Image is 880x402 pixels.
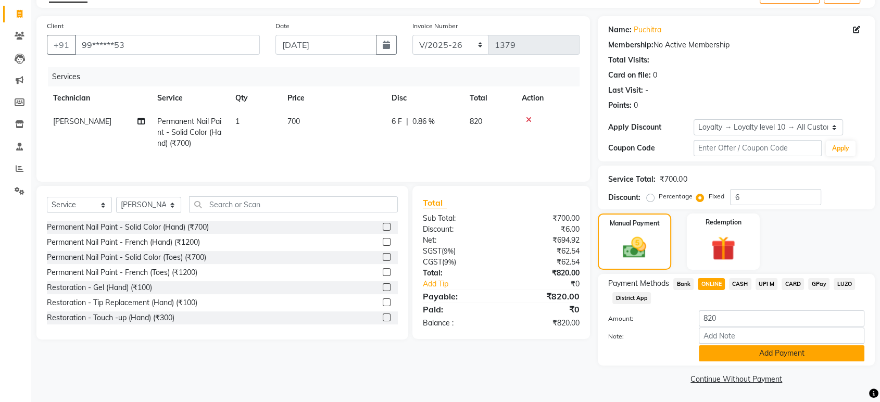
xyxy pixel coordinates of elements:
div: Sub Total: [415,213,501,224]
span: Bank [673,278,694,290]
span: 1 [235,117,240,126]
div: ₹694.92 [501,235,588,246]
div: Permanent Nail Paint - Solid Color (Hand) (₹700) [47,222,209,233]
th: Total [463,86,516,110]
button: +91 [47,35,76,55]
div: Service Total: [608,174,656,185]
span: CARD [782,278,804,290]
div: Name: [608,24,632,35]
label: Note: [600,332,691,341]
img: _gift.svg [703,233,743,263]
a: Puchitra [634,24,661,35]
button: Apply [826,141,856,156]
label: Invoice Number [412,21,458,31]
div: Discount: [415,224,501,235]
label: Amount: [600,314,691,323]
button: Add Payment [699,345,864,361]
div: ( ) [415,246,501,257]
div: ₹0 [501,303,588,316]
span: CGST [423,257,442,267]
span: GPay [808,278,829,290]
div: ₹62.54 [501,257,588,268]
div: Card on file: [608,70,651,81]
div: Balance : [415,318,501,329]
span: District App [612,292,651,304]
span: 700 [287,117,300,126]
div: Last Visit: [608,85,643,96]
span: Permanent Nail Paint - Solid Color (Hand) (₹700) [157,117,221,148]
div: ₹820.00 [501,268,588,279]
div: ₹0 [516,279,587,290]
input: Enter Offer / Coupon Code [694,140,822,156]
span: Total [423,197,447,208]
div: Apply Discount [608,122,694,133]
label: Fixed [708,192,724,201]
span: UPI M [756,278,778,290]
th: Technician [47,86,151,110]
div: Services [48,67,587,86]
div: ₹700.00 [501,213,588,224]
span: SGST [423,246,442,256]
div: Restoration - Touch -up (Hand) (₹300) [47,312,174,323]
div: ( ) [415,257,501,268]
span: | [406,116,408,127]
div: Permanent Nail Paint - French (Toes) (₹1200) [47,267,197,278]
span: 6 F [392,116,402,127]
div: Membership: [608,40,653,51]
div: ₹820.00 [501,318,588,329]
span: [PERSON_NAME] [53,117,111,126]
label: Manual Payment [610,219,660,228]
label: Percentage [659,192,692,201]
th: Disc [385,86,463,110]
div: Permanent Nail Paint - Solid Color (Toes) (₹700) [47,252,206,263]
span: LUZO [834,278,855,290]
th: Action [516,86,580,110]
div: Paid: [415,303,501,316]
div: Payable: [415,290,501,303]
span: 9% [444,258,454,266]
label: Date [275,21,290,31]
a: Continue Without Payment [600,374,873,385]
div: ₹6.00 [501,224,588,235]
input: Search or Scan [189,196,398,212]
div: Restoration - Gel (Hand) (₹100) [47,282,152,293]
span: 0.86 % [412,116,435,127]
div: No Active Membership [608,40,864,51]
div: Permanent Nail Paint - French (Hand) (₹1200) [47,237,200,248]
span: CASH [729,278,751,290]
div: Total Visits: [608,55,649,66]
div: Net: [415,235,501,246]
div: Discount: [608,192,640,203]
label: Redemption [705,218,741,227]
div: 0 [634,100,638,111]
div: Coupon Code [608,143,694,154]
a: Add Tip [415,279,516,290]
div: ₹700.00 [660,174,687,185]
img: _cash.svg [615,234,653,261]
th: Service [151,86,229,110]
th: Price [281,86,385,110]
div: 0 [653,70,657,81]
th: Qty [229,86,281,110]
input: Amount [699,310,864,326]
span: ONLINE [698,278,725,290]
input: Add Note [699,328,864,344]
span: 9% [444,247,454,255]
div: Total: [415,268,501,279]
span: 820 [470,117,482,126]
div: Points: [608,100,632,111]
input: Search by Name/Mobile/Email/Code [75,35,260,55]
div: - [645,85,648,96]
label: Client [47,21,64,31]
div: ₹820.00 [501,290,588,303]
div: Restoration - Tip Replacement (Hand) (₹100) [47,297,197,308]
div: ₹62.54 [501,246,588,257]
span: Payment Methods [608,278,669,289]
